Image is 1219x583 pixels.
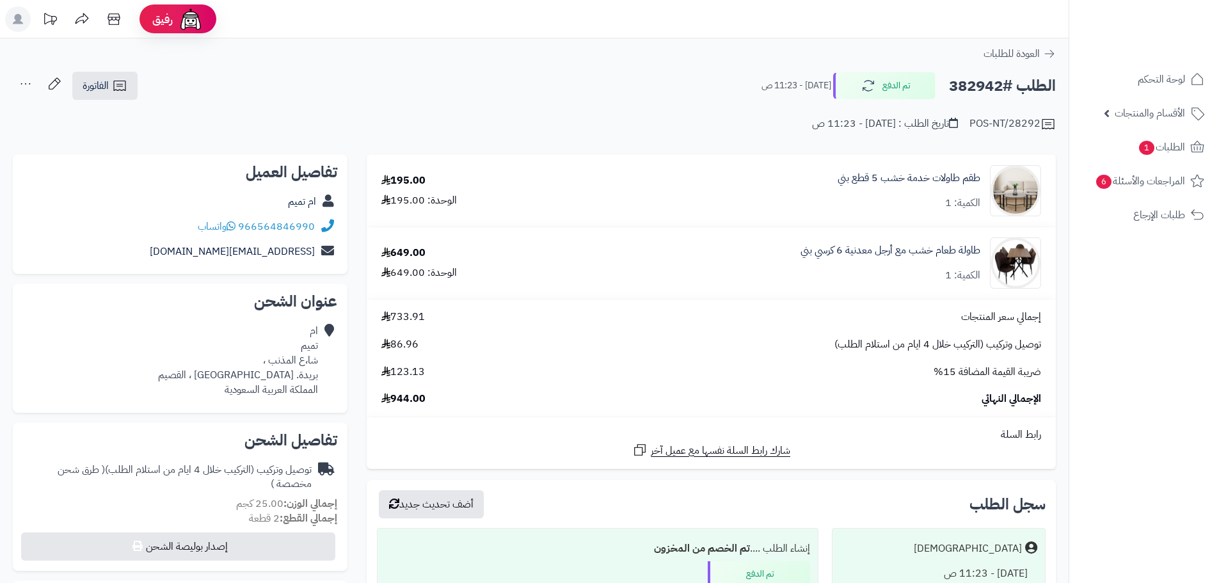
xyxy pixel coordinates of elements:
[1077,200,1211,230] a: طلبات الإرجاع
[381,310,425,324] span: 733.91
[249,511,337,526] small: 2 قطعة
[945,268,980,283] div: الكمية: 1
[381,246,426,260] div: 649.00
[381,365,425,379] span: 123.13
[379,490,484,518] button: أضف تحديث جديد
[178,6,203,32] img: ai-face.png
[1133,206,1185,224] span: طلبات الإرجاع
[1132,34,1207,61] img: logo-2.png
[23,164,337,180] h2: تفاصيل العميل
[238,219,315,234] a: 966564846990
[158,324,318,397] div: ام تميم شا،ع المذنب ، بريدة. [GEOGRAPHIC_DATA] ، القصيم المملكة العربية السعودية
[198,219,235,234] a: واتساب
[961,310,1041,324] span: إجمالي سعر المنتجات
[381,266,457,280] div: الوحدة: 649.00
[1077,64,1211,95] a: لوحة التحكم
[991,237,1040,289] img: 1759672354-1-90x90.jpg
[801,243,980,258] a: طاولة طعام خشب مع أرجل معدنية 6 كرسي بني
[1077,166,1211,196] a: المراجعات والأسئلة6
[385,536,809,561] div: إنشاء الطلب ....
[1115,104,1185,122] span: الأقسام والمنتجات
[283,496,337,511] strong: إجمالي الوزن:
[934,365,1041,379] span: ضريبة القيمة المضافة 15%
[833,72,936,99] button: تم الدفع
[838,171,980,186] a: طقم طاولات خدمة خشب 5 قطع بني
[1096,175,1111,189] span: 6
[761,79,831,92] small: [DATE] - 11:23 ص
[984,46,1040,61] span: العودة للطلبات
[152,12,173,27] span: رفيق
[21,532,335,561] button: إصدار بوليصة الشحن
[72,72,138,100] a: الفاتورة
[288,194,316,209] a: ام تميم
[945,196,980,211] div: الكمية: 1
[34,6,66,35] a: تحديثات المنصة
[991,165,1040,216] img: 1756382107-1-90x90.jpg
[651,443,790,458] span: شارك رابط السلة نفسها مع عميل آخر
[949,73,1056,99] h2: الطلب #382942
[83,78,109,93] span: الفاتورة
[969,497,1046,512] h3: سجل الطلب
[632,442,790,458] a: شارك رابط السلة نفسها مع عميل آخر
[23,294,337,309] h2: عنوان الشحن
[914,541,1022,556] div: [DEMOGRAPHIC_DATA]
[381,193,457,208] div: الوحدة: 195.00
[654,541,750,556] b: تم الخصم من المخزون
[982,392,1041,406] span: الإجمالي النهائي
[812,116,958,131] div: تاريخ الطلب : [DATE] - 11:23 ص
[1139,141,1154,155] span: 1
[984,46,1056,61] a: العودة للطلبات
[1138,70,1185,88] span: لوحة التحكم
[381,173,426,188] div: 195.00
[381,392,426,406] span: 944.00
[58,462,312,492] span: ( طرق شحن مخصصة )
[236,496,337,511] small: 25.00 كجم
[1095,172,1185,190] span: المراجعات والأسئلة
[280,511,337,526] strong: إجمالي القطع:
[23,433,337,448] h2: تفاصيل الشحن
[1077,132,1211,163] a: الطلبات1
[381,337,418,352] span: 86.96
[150,244,315,259] a: [EMAIL_ADDRESS][DOMAIN_NAME]
[372,427,1051,442] div: رابط السلة
[23,463,312,492] div: توصيل وتركيب (التركيب خلال 4 ايام من استلام الطلب)
[1138,138,1185,156] span: الطلبات
[969,116,1056,132] div: POS-NT/28292
[834,337,1041,352] span: توصيل وتركيب (التركيب خلال 4 ايام من استلام الطلب)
